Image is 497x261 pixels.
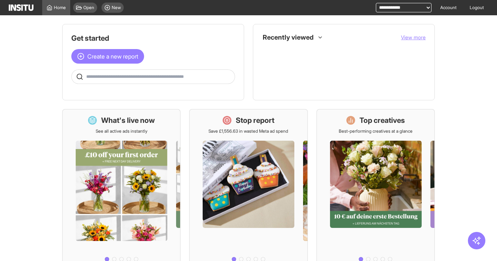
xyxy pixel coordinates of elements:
h1: Stop report [236,115,274,125]
button: View more [401,34,426,41]
h1: Top creatives [359,115,405,125]
p: Save £1,556.63 in wasted Meta ad spend [208,128,288,134]
img: Logo [9,4,33,11]
p: Best-performing creatives at a glance [339,128,413,134]
span: Create a new report [87,52,138,61]
span: Open [83,5,94,11]
p: See all active ads instantly [96,128,147,134]
h1: What's live now [101,115,155,125]
h1: Get started [71,33,235,43]
span: Home [54,5,66,11]
span: New [112,5,121,11]
button: Create a new report [71,49,144,64]
span: View more [401,34,426,40]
